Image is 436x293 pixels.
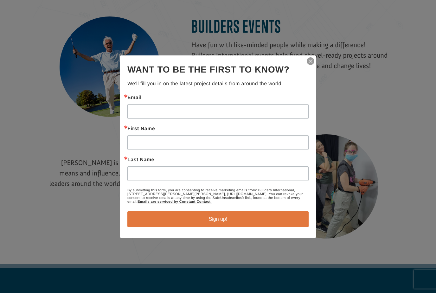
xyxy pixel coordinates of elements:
[61,13,66,18] img: emoji confettiBall
[127,188,309,204] p: By submitting this form, you are consenting to receive marketing emails from: Builders Internatio...
[17,25,76,30] span: Grand Blanc , [GEOGRAPHIC_DATA]
[15,19,51,24] strong: Children's Initiatives
[127,157,309,162] label: Last Name
[90,13,118,24] button: Donate
[127,126,309,131] label: First Name
[306,57,315,66] img: ctct-close-x.svg
[11,25,16,30] img: US.png
[11,6,87,19] div: [DEMOGRAPHIC_DATA]-Grand Blanc donated $100
[127,63,309,76] h2: Want to be the first to know?
[11,20,87,24] div: to
[138,200,212,204] a: Emails are serviced by Constant Contact.
[127,211,309,227] button: Sign up!
[127,80,309,88] p: We'll fill you in on the latest project details from around the world.
[127,95,309,100] label: Email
